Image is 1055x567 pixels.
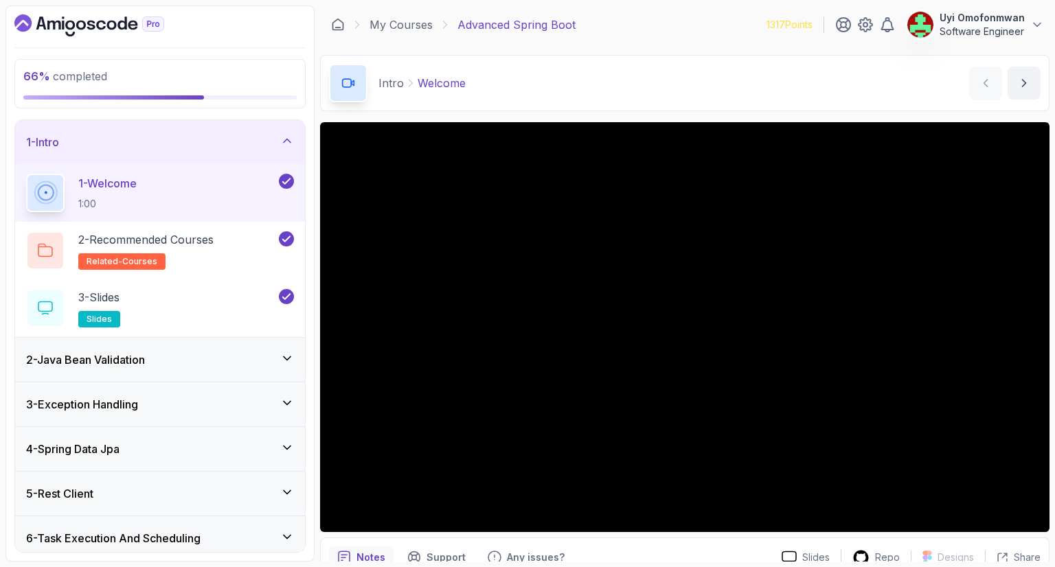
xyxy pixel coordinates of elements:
[26,174,294,212] button: 1-Welcome1:00
[23,69,50,83] span: 66 %
[78,197,137,211] p: 1:00
[23,69,107,83] span: completed
[15,338,305,382] button: 2-Java Bean Validation
[331,18,345,32] a: Dashboard
[15,516,305,560] button: 6-Task Execution And Scheduling
[15,427,305,471] button: 4-Spring Data Jpa
[940,25,1025,38] p: Software Engineer
[457,16,576,33] p: Advanced Spring Boot
[767,18,813,32] p: 1317 Points
[356,551,385,564] p: Notes
[26,231,294,270] button: 2-Recommended Coursesrelated-courses
[802,551,830,564] p: Slides
[26,485,93,502] h3: 5 - Rest Client
[370,16,433,33] a: My Courses
[15,120,305,164] button: 1-Intro
[1008,67,1041,100] button: next content
[907,12,933,38] img: user profile image
[427,551,466,564] p: Support
[14,14,196,36] a: Dashboard
[26,396,138,413] h3: 3 - Exception Handling
[26,441,120,457] h3: 4 - Spring Data Jpa
[26,351,145,368] h3: 2 - Java Bean Validation
[418,75,466,91] p: Welcome
[1014,551,1041,564] p: Share
[87,314,112,325] span: slides
[87,256,157,267] span: related-courses
[940,11,1025,25] p: Uyi Omofonmwan
[26,134,59,150] h3: 1 - Intro
[15,382,305,426] button: 3-Exception Handling
[985,551,1041,564] button: Share
[15,472,305,516] button: 5-Rest Client
[907,11,1044,38] button: user profile imageUyi OmofonmwanSoftware Engineer
[378,75,404,91] p: Intro
[841,549,911,566] a: Repo
[78,289,120,305] p: 3 - Slides
[78,175,137,192] p: 1 - Welcome
[875,551,900,564] p: Repo
[938,551,974,564] p: Designs
[26,289,294,327] button: 3-Slidesslides
[969,67,1002,100] button: previous content
[320,122,1050,532] iframe: 1 - Hi
[771,551,841,565] a: Slides
[507,551,565,564] p: Any issues?
[78,231,214,248] p: 2 - Recommended Courses
[26,530,201,546] h3: 6 - Task Execution And Scheduling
